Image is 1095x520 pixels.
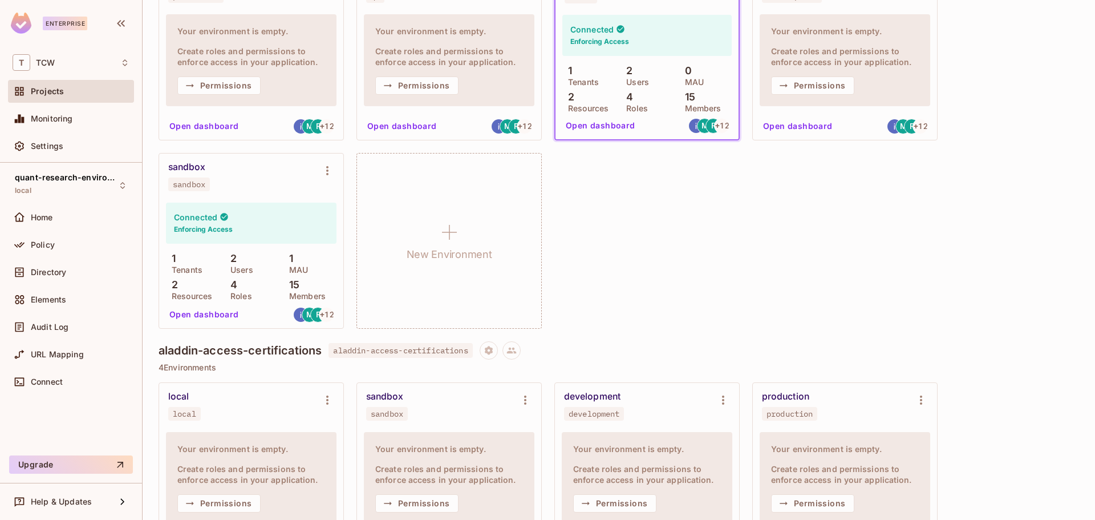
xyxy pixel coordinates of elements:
[173,409,196,418] div: local
[316,159,339,182] button: Environment settings
[168,391,189,402] div: local
[759,117,837,135] button: Open dashboard
[711,122,716,130] span: R
[320,122,334,130] span: + 12
[371,409,403,418] div: sandbox
[283,253,293,264] p: 1
[294,119,308,134] img: igademoia@gmail.com
[225,265,253,275] p: Users
[771,494,854,513] button: Permissions
[31,268,66,277] span: Directory
[620,78,649,87] p: Users
[504,122,511,130] span: M
[562,65,572,76] p: 1
[283,292,326,301] p: Members
[177,76,261,95] button: Permissions
[173,180,205,189] div: sandbox
[306,311,313,319] span: M
[31,142,63,151] span: Settings
[363,117,441,135] button: Open dashboard
[569,409,619,418] div: development
[514,389,537,412] button: Environment settings
[31,295,66,304] span: Elements
[766,409,813,418] div: production
[480,347,498,358] span: Project settings
[712,389,735,412] button: Environment settings
[328,343,472,358] span: aladdin-access-certifications
[166,279,178,291] p: 2
[701,122,708,130] span: M
[562,91,574,103] p: 2
[771,26,919,37] h4: Your environment is empty.
[11,13,31,34] img: SReyMgAAAABJRU5ErkJggg==
[771,46,919,67] h4: Create roles and permissions to enforce access in your application.
[375,494,459,513] button: Permissions
[15,173,117,182] span: quant-research-environment
[366,391,404,402] div: sandbox
[679,65,692,76] p: 0
[715,122,729,130] span: + 12
[43,17,87,30] div: Enterprise
[514,122,519,130] span: R
[316,122,321,130] span: R
[518,122,532,130] span: + 12
[375,444,523,454] h4: Your environment is empty.
[36,58,55,67] span: Workspace: TCW
[910,122,915,130] span: R
[679,104,721,113] p: Members
[174,224,233,235] h6: Enforcing Access
[914,122,927,130] span: + 12
[177,46,325,67] h4: Create roles and permissions to enforce access in your application.
[570,37,629,47] h6: Enforcing Access
[573,444,721,454] h4: Your environment is empty.
[177,494,261,513] button: Permissions
[306,122,313,130] span: M
[320,311,334,319] span: + 12
[375,26,523,37] h4: Your environment is empty.
[561,116,640,135] button: Open dashboard
[225,253,237,264] p: 2
[166,253,176,264] p: 1
[407,246,492,263] h1: New Environment
[177,26,325,37] h4: Your environment is empty.
[31,114,73,123] span: Monitoring
[375,46,523,67] h4: Create roles and permissions to enforce access in your application.
[165,117,244,135] button: Open dashboard
[174,212,217,223] h4: Connected
[375,463,523,485] h4: Create roles and permissions to enforce access in your application.
[771,463,919,485] h4: Create roles and permissions to enforce access in your application.
[679,91,695,103] p: 15
[620,104,648,113] p: Roles
[159,363,1079,372] p: 4 Environments
[165,305,244,324] button: Open dashboard
[689,119,703,133] img: igademoia@gmail.com
[573,494,656,513] button: Permissions
[620,91,633,103] p: 4
[31,323,68,332] span: Audit Log
[900,122,907,130] span: M
[225,292,252,301] p: Roles
[375,76,459,95] button: Permissions
[31,240,55,249] span: Policy
[910,389,932,412] button: Environment settings
[31,87,64,96] span: Projects
[159,344,322,357] h4: aladdin-access-certifications
[31,213,53,222] span: Home
[177,444,325,454] h4: Your environment is empty.
[294,308,308,322] img: igademoia@gmail.com
[166,292,212,301] p: Resources
[283,279,299,291] p: 15
[31,350,84,359] span: URL Mapping
[562,104,609,113] p: Resources
[564,391,620,402] div: development
[562,78,599,87] p: Tenants
[9,455,133,474] button: Upgrade
[762,391,809,402] div: production
[570,24,614,35] h4: Connected
[620,65,632,76] p: 2
[15,186,31,195] span: local
[316,311,321,319] span: R
[316,389,339,412] button: Environment settings
[771,76,854,95] button: Permissions
[225,279,237,291] p: 4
